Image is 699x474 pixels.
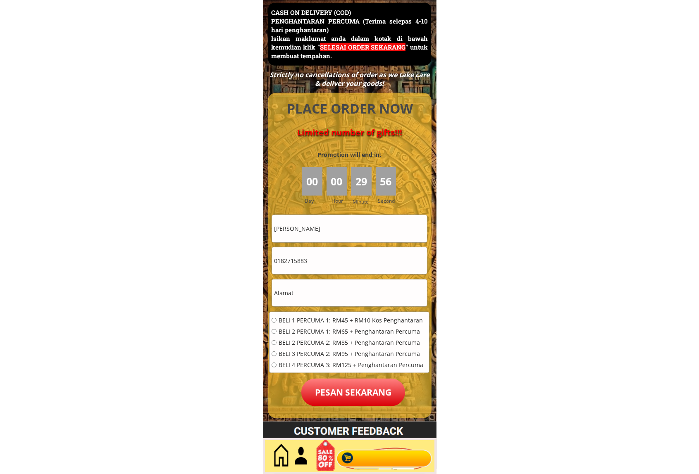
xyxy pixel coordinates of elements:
[272,247,427,274] input: Telefon
[301,379,405,406] p: Pesan sekarang
[279,362,423,368] span: BELI 4 PERCUMA 3: RM125 + Penghantaran Percuma
[279,329,423,334] span: BELI 2 PERCUMA 1: RM65 + Penghantaran Percuma
[277,100,422,118] h4: PLACE ORDER NOW
[332,197,349,205] h3: Hour
[305,197,325,205] h3: Day
[272,215,427,242] input: Nama
[279,351,423,357] span: BELI 3 PERCUMA 2: RM95 + Penghantaran Percuma
[303,150,396,159] h3: Promotion will end in:
[320,43,406,51] span: SELESAI ORDER SEKARANG
[267,71,432,88] div: Strictly no cancellations of order as we take care & deliver your goods!
[279,340,423,346] span: BELI 2 PERCUMA 2: RM85 + Penghantaran Percuma
[277,128,422,137] h4: Limited number of gifts!!!
[271,8,428,60] h3: CASH ON DELIVERY (COD) PENGHANTARAN PERCUMA (Terima selepas 4-10 hari penghantaran) Isikan maklum...
[272,280,427,306] input: Alamat
[279,318,423,323] span: BELI 1 PERCUMA 1: RM45 + RM10 Kos Penghantaran
[353,198,371,206] h3: Minute
[378,197,398,205] h3: Second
